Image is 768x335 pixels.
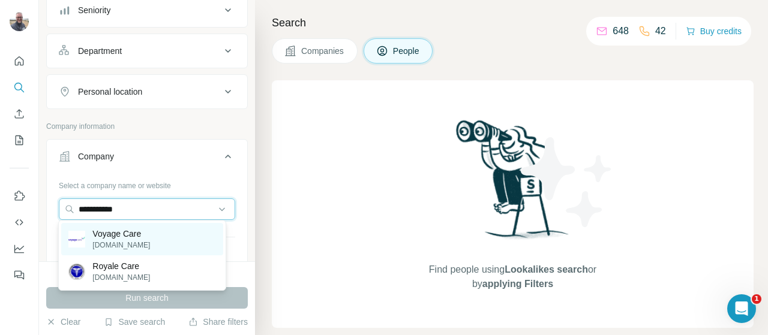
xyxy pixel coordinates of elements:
button: Search [10,77,29,98]
button: Save search [104,316,165,328]
div: Select a company name or website [59,176,235,191]
span: Find people using or by [416,262,608,291]
button: Enrich CSV [10,103,29,125]
button: Buy credits [686,23,742,40]
div: Seniority [78,4,110,16]
button: Use Surfe API [10,212,29,233]
button: My lists [10,129,29,151]
button: Quick start [10,50,29,72]
span: People [393,45,421,57]
p: [DOMAIN_NAME] [92,272,150,283]
p: Company information [46,121,248,132]
p: [DOMAIN_NAME] [92,240,150,251]
div: Company [78,150,114,162]
button: Department [47,37,247,65]
p: 42 [655,24,666,38]
span: 1 [752,294,761,304]
button: Feedback [10,264,29,286]
p: Royale Care [92,260,150,272]
img: Royale Care [68,263,85,280]
button: Company [47,142,247,176]
span: applying Filters [482,279,553,289]
button: Dashboard [10,238,29,259]
span: Lookalikes search [505,264,588,274]
div: Department [78,45,122,57]
button: Share filters [188,316,248,328]
p: 648 [613,24,629,38]
img: Surfe Illustration - Stars [513,128,621,236]
img: Avatar [10,12,29,31]
img: Voyage Care [68,231,85,248]
button: Personal location [47,77,247,106]
iframe: Intercom live chat [727,294,756,323]
button: Clear [46,316,80,328]
span: Companies [301,45,345,57]
button: Use Surfe on LinkedIn [10,185,29,207]
h4: Search [272,14,754,31]
img: Surfe Illustration - Woman searching with binoculars [451,117,575,251]
p: Voyage Care [92,228,150,240]
div: Personal location [78,86,142,98]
